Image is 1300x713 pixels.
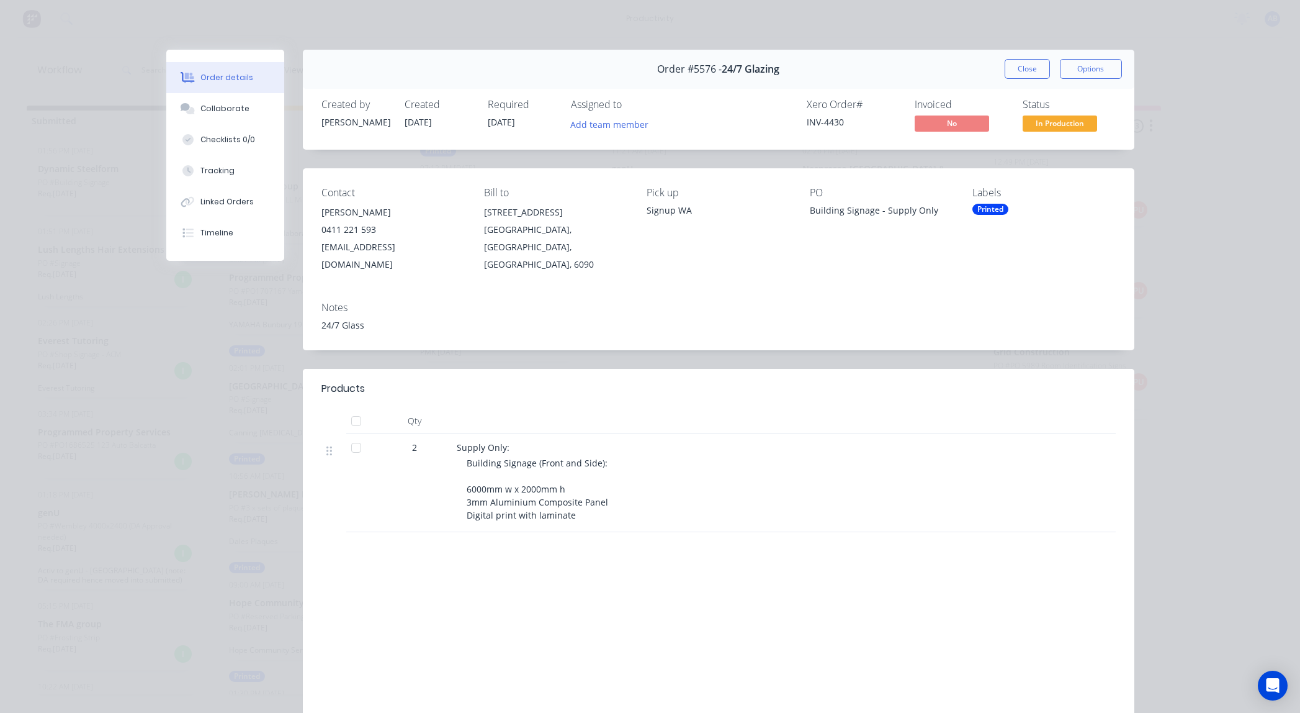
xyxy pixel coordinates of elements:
div: Timeline [200,227,233,238]
span: Order #5576 - [657,63,722,75]
button: Collaborate [166,93,284,124]
div: Order details [200,72,253,83]
div: Created [405,99,473,111]
button: Timeline [166,217,284,248]
button: Close [1005,59,1050,79]
span: Building Signage (Front and Side): 6000mm w x 2000mm h 3mm Aluminium Composite Panel Digital prin... [467,457,608,521]
span: Supply Only: [457,442,509,453]
div: PO [810,187,953,199]
div: Printed [972,204,1008,215]
span: 2 [412,441,417,454]
button: Add team member [563,116,655,132]
div: Assigned to [571,99,695,111]
div: INV-4430 [807,116,900,129]
div: Pick up [647,187,789,199]
div: Bill to [484,187,627,199]
div: Labels [972,187,1115,199]
div: Signup WA [647,204,789,217]
div: Created by [321,99,390,111]
div: [PERSON_NAME] [321,116,390,129]
div: Products [321,381,365,396]
div: Invoiced [915,99,1008,111]
div: [PERSON_NAME]0411 221 593[EMAIL_ADDRESS][DOMAIN_NAME] [321,204,464,273]
div: [STREET_ADDRESS][GEOGRAPHIC_DATA], [GEOGRAPHIC_DATA], [GEOGRAPHIC_DATA], 6090 [484,204,627,273]
button: In Production [1023,116,1097,134]
div: Open Intercom Messenger [1258,671,1288,701]
div: Qty [377,409,452,434]
div: [EMAIL_ADDRESS][DOMAIN_NAME] [321,238,464,273]
div: [STREET_ADDRESS] [484,204,627,221]
div: [GEOGRAPHIC_DATA], [GEOGRAPHIC_DATA], [GEOGRAPHIC_DATA], 6090 [484,221,627,273]
span: No [915,116,989,131]
div: Building Signage - Supply Only [810,204,953,221]
div: Contact [321,187,464,199]
div: 0411 221 593 [321,221,464,238]
div: Status [1023,99,1116,111]
span: In Production [1023,116,1097,131]
button: Options [1060,59,1122,79]
div: 24/7 Glass [321,319,1116,332]
button: Tracking [166,155,284,186]
div: Notes [321,302,1116,314]
div: Collaborate [200,103,249,114]
div: Tracking [200,165,235,176]
button: Add team member [571,116,655,132]
button: Linked Orders [166,186,284,217]
div: Linked Orders [200,196,254,207]
span: [DATE] [405,116,432,128]
div: Checklists 0/0 [200,134,255,145]
div: [PERSON_NAME] [321,204,464,221]
div: Xero Order # [807,99,900,111]
span: [DATE] [488,116,515,128]
span: 24/7 Glazing [722,63,779,75]
div: Required [488,99,556,111]
button: Checklists 0/0 [166,124,284,155]
button: Order details [166,62,284,93]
